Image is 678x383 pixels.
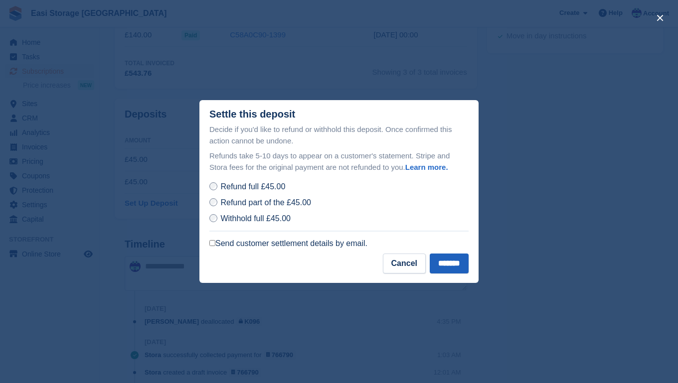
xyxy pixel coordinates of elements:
[220,182,285,191] span: Refund full £45.00
[652,10,668,26] button: close
[220,214,291,223] span: Withhold full £45.00
[209,214,217,222] input: Withhold full £45.00
[209,109,295,120] div: Settle this deposit
[209,150,469,173] p: Refunds take 5-10 days to appear on a customer's statement. Stripe and Stora fees for the origina...
[383,254,426,273] button: Cancel
[209,124,469,146] p: Decide if you'd like to refund or withhold this deposit. Once confirmed this action cannot be und...
[405,163,448,171] a: Learn more.
[209,182,217,190] input: Refund full £45.00
[209,198,217,206] input: Refund part of the £45.00
[209,239,367,249] label: Send customer settlement details by email.
[220,198,311,207] span: Refund part of the £45.00
[209,240,215,246] input: Send customer settlement details by email.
